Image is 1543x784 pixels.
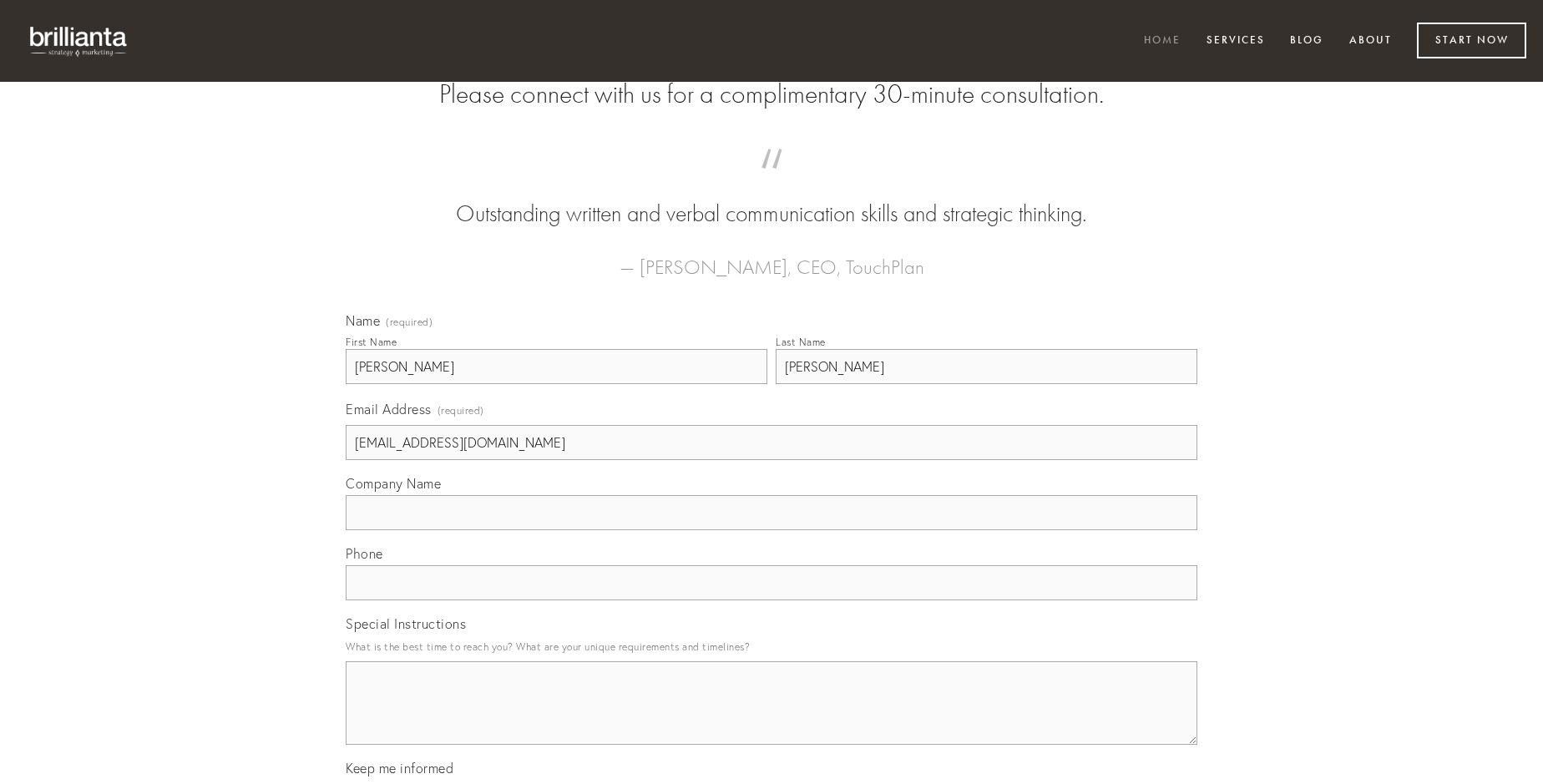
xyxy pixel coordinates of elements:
[438,399,484,422] span: (required)
[372,165,1171,198] span: “
[386,317,433,327] span: (required)
[346,312,380,329] span: Name
[17,17,142,65] img: brillianta - research, strategy, marketing
[372,165,1171,230] blockquote: Outstanding written and verbal communication skills and strategic thinking.
[346,78,1197,110] h2: Please connect with us for a complimentary 30-minute consultation.
[776,336,826,348] div: Last Name
[1338,28,1403,55] a: About
[1279,28,1334,55] a: Blog
[1133,28,1191,55] a: Home
[346,336,397,348] div: First Name
[346,401,432,417] span: Email Address
[346,760,453,776] span: Keep me informed
[346,615,466,632] span: Special Instructions
[346,475,441,492] span: Company Name
[1196,28,1276,55] a: Services
[372,230,1171,284] figcaption: — [PERSON_NAME], CEO, TouchPlan
[1417,23,1526,58] a: Start Now
[346,635,1197,658] p: What is the best time to reach you? What are your unique requirements and timelines?
[346,545,383,562] span: Phone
